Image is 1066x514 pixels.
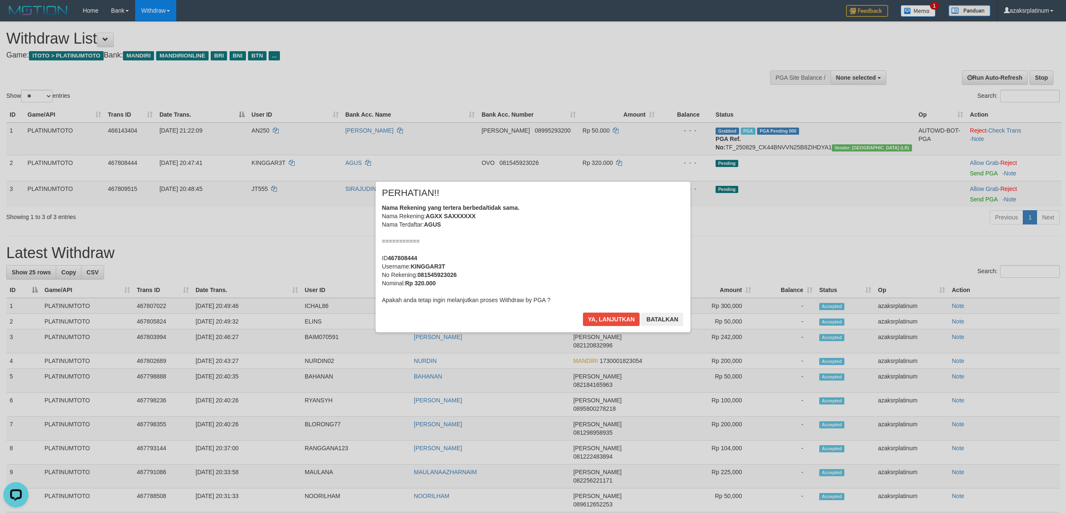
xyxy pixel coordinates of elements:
[382,204,520,211] b: Nama Rekening yang tertera berbeda/tidak sama.
[418,271,457,278] b: 081545923026
[424,221,441,228] b: AGUS
[3,3,29,29] button: Open LiveChat chat widget
[388,255,417,261] b: 467808444
[382,204,684,304] div: Nama Rekening: Nama Terdaftar: =========== ID Username: No Rekening: Nominal: Apakah anda tetap i...
[382,189,439,197] span: PERHATIAN!!
[426,213,476,219] b: AGXX SAXXXXXX
[405,280,436,287] b: Rp 320.000
[583,313,640,326] button: Ya, lanjutkan
[410,263,445,270] b: KINGGAR3T
[641,313,683,326] button: Batalkan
